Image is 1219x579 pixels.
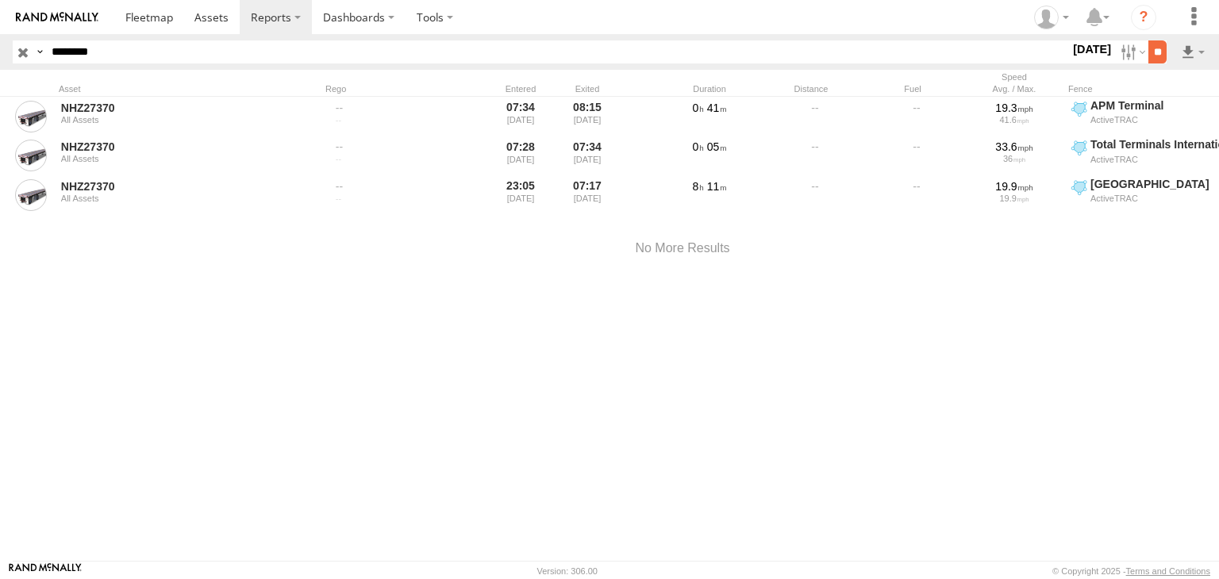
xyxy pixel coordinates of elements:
div: Fuel [865,83,960,94]
div: Exited [557,83,617,94]
span: 0 [693,102,704,114]
div: Rego [325,83,484,94]
div: Version: 306.00 [537,566,598,576]
div: 41.6 [969,115,1059,125]
label: Export results as... [1179,40,1206,63]
div: 07:17 [DATE] [557,177,617,213]
div: 36 [969,154,1059,163]
div: Asset [59,83,281,94]
img: rand-logo.svg [16,12,98,23]
div: Distance [763,83,859,94]
div: 33.6 [969,140,1059,154]
div: All Assets [61,194,279,203]
span: 05 [707,140,727,153]
div: Entered [490,83,551,94]
div: 07:34 [DATE] [490,98,551,135]
div: Duration [662,83,757,94]
div: 23:05 [DATE] [490,177,551,213]
a: NHZ27370 [61,179,279,194]
div: All Assets [61,115,279,125]
span: 8 [693,180,704,193]
div: © Copyright 2025 - [1052,566,1210,576]
div: 07:28 [DATE] [490,137,551,174]
div: 07:34 [DATE] [557,137,617,174]
div: 08:15 [DATE] [557,98,617,135]
span: 0 [693,140,704,153]
label: Search Query [33,40,46,63]
div: 19.9 [969,179,1059,194]
span: 11 [707,180,727,193]
label: Search Filter Options [1114,40,1148,63]
a: NHZ27370 [61,140,279,154]
span: 41 [707,102,727,114]
i: ? [1131,5,1156,30]
a: NHZ27370 [61,101,279,115]
a: Visit our Website [9,563,82,579]
div: 19.9 [969,194,1059,203]
div: 19.3 [969,101,1059,115]
label: [DATE] [1070,40,1114,58]
div: Zulema McIntosch [1029,6,1075,29]
a: Terms and Conditions [1126,566,1210,576]
div: All Assets [61,154,279,163]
